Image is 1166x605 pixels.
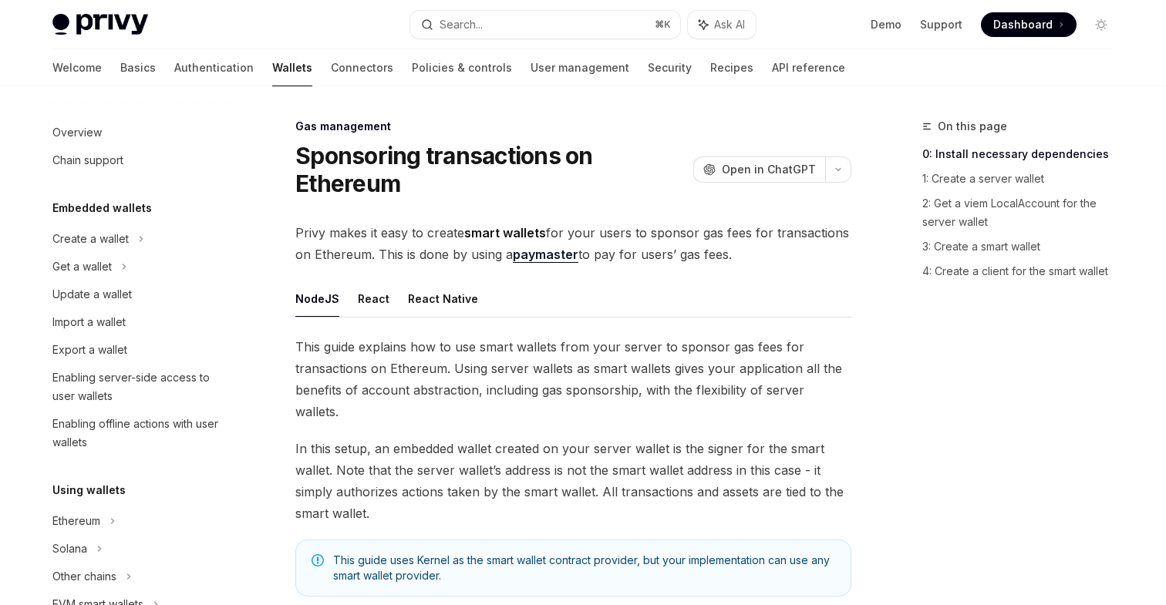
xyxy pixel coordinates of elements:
span: This guide explains how to use smart wallets from your server to sponsor gas fees for transaction... [295,336,851,422]
span: Dashboard [993,17,1053,32]
a: Overview [40,119,238,146]
a: Enabling offline actions with user wallets [40,410,238,456]
a: Basics [120,49,156,86]
a: Connectors [331,49,393,86]
a: Demo [871,17,901,32]
a: Enabling server-side access to user wallets [40,364,238,410]
div: Import a wallet [52,313,126,331]
button: React Native [408,281,478,317]
a: Welcome [52,49,102,86]
h5: Embedded wallets [52,199,152,217]
span: Ask AI [714,17,745,32]
a: Support [920,17,962,32]
a: Policies & controls [412,49,512,86]
h5: Using wallets [52,481,126,499]
div: Search... [440,15,483,34]
span: On this page [938,117,1007,136]
a: Dashboard [981,12,1077,37]
h1: Sponsoring transactions on Ethereum [295,142,687,197]
div: Enabling offline actions with user wallets [52,415,228,452]
span: Open in ChatGPT [722,162,816,177]
a: Wallets [272,49,312,86]
div: Create a wallet [52,230,129,248]
div: Enabling server-side access to user wallets [52,368,228,405]
div: Chain support [52,151,123,170]
a: Authentication [174,49,254,86]
button: React [358,281,389,317]
a: Update a wallet [40,281,238,308]
a: Recipes [710,49,753,86]
span: In this setup, an embedded wallet created on your server wallet is the signer for the smart walle... [295,438,851,524]
a: Chain support [40,146,238,174]
div: Ethereum [52,512,100,530]
div: Overview [52,123,102,142]
a: Import a wallet [40,308,238,336]
span: Privy makes it easy to create for your users to sponsor gas fees for transactions on Ethereum. Th... [295,222,851,265]
div: Solana [52,539,87,558]
button: Ask AI [688,11,756,39]
strong: smart wallets [464,225,546,240]
img: light logo [52,14,148,35]
a: API reference [772,49,845,86]
a: 1: Create a server wallet [922,166,1126,191]
a: 0: Install necessary dependencies [922,142,1126,166]
svg: Note [312,554,324,566]
button: Search...⌘K [410,11,680,39]
div: Get a wallet [52,257,112,276]
a: 2: Get a viem LocalAccount for the server wallet [922,191,1126,234]
button: NodeJS [295,281,339,317]
div: Export a wallet [52,341,127,359]
div: Other chains [52,567,116,586]
button: Open in ChatGPT [693,156,825,183]
a: 3: Create a smart wallet [922,234,1126,259]
span: This guide uses Kernel as the smart wallet contract provider, but your implementation can use any... [333,553,835,583]
a: Security [648,49,692,86]
a: Export a wallet [40,336,238,364]
a: 4: Create a client for the smart wallet [922,259,1126,284]
button: Toggle dark mode [1089,12,1114,37]
a: User management [531,49,629,86]
a: paymaster [513,247,578,263]
div: Gas management [295,119,851,134]
span: ⌘ K [655,18,671,31]
div: Update a wallet [52,285,132,304]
